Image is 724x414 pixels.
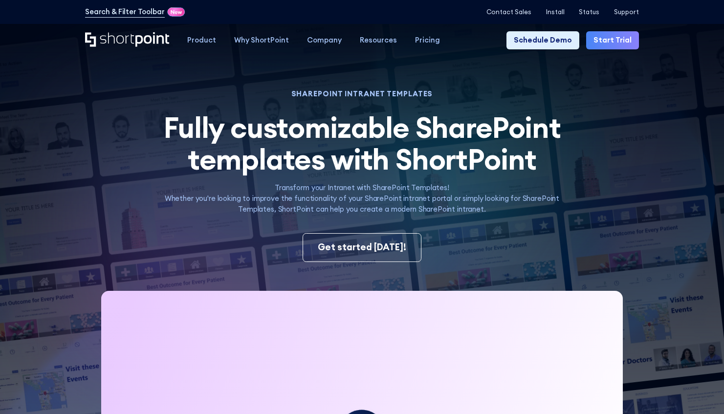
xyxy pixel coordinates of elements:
[415,35,440,45] div: Pricing
[187,35,216,45] div: Product
[579,8,599,16] a: Status
[360,35,397,45] div: Resources
[486,8,531,16] a: Contact Sales
[150,90,573,97] h1: SHAREPOINT INTRANET TEMPLATES
[178,31,225,49] a: Product
[506,31,579,49] a: Schedule Demo
[85,6,165,17] a: Search & Filter Toolbar
[163,109,561,177] span: Fully customizable SharePoint templates with ShortPoint
[298,31,351,49] a: Company
[225,31,298,49] a: Why ShortPoint
[351,31,406,49] a: Resources
[303,233,421,262] a: Get started [DATE]!
[406,31,449,49] a: Pricing
[85,32,169,48] a: Home
[546,8,565,16] a: Install
[586,31,639,49] a: Start Trial
[234,35,289,45] div: Why ShortPoint
[150,182,573,215] p: Transform your Intranet with SharePoint Templates! Whether you're looking to improve the function...
[614,8,639,16] a: Support
[318,240,406,254] div: Get started [DATE]!
[307,35,342,45] div: Company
